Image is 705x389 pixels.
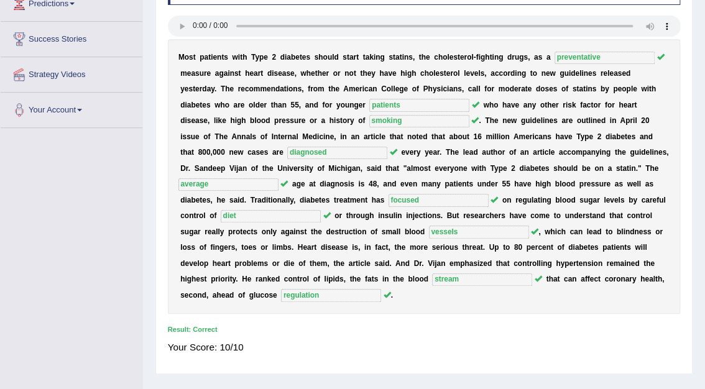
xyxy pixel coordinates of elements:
[617,85,622,93] b: e
[214,85,216,93] b: .
[453,69,458,78] b: o
[560,69,564,78] b: g
[191,69,195,78] b: a
[204,69,207,78] b: r
[180,69,187,78] b: m
[362,85,364,93] b: i
[271,85,275,93] b: n
[241,85,245,93] b: e
[300,53,302,62] b: t
[195,69,200,78] b: s
[392,69,397,78] b: e
[581,69,583,78] b: i
[478,69,480,78] b: l
[315,53,319,62] b: s
[376,53,380,62] b: n
[354,69,356,78] b: t
[443,53,447,62] b: o
[282,69,287,78] b: a
[393,85,395,93] b: l
[489,53,492,62] b: t
[447,85,449,93] b: i
[215,69,219,78] b: a
[391,85,393,93] b: l
[464,69,466,78] b: l
[607,69,609,78] b: l
[322,69,326,78] b: e
[302,85,303,93] b: ,
[211,85,214,93] b: y
[225,85,229,93] b: h
[224,53,228,62] b: s
[362,69,367,78] b: h
[447,53,449,62] b: l
[422,53,426,62] b: h
[536,85,540,93] b: d
[484,69,486,78] b: ,
[349,53,354,62] b: a
[541,69,545,78] b: n
[622,85,626,93] b: o
[228,69,229,78] b: i
[353,53,356,62] b: r
[185,85,189,93] b: e
[428,85,432,93] b: h
[295,53,300,62] b: e
[438,53,443,62] b: h
[267,85,271,93] b: e
[458,85,462,93] b: s
[586,85,587,93] b: i
[458,53,460,62] b: t
[429,69,433,78] b: o
[315,69,318,78] b: t
[202,85,206,93] b: d
[495,69,499,78] b: c
[367,69,372,78] b: e
[286,69,290,78] b: s
[245,69,249,78] b: h
[180,101,185,109] b: d
[522,69,526,78] b: g
[403,85,408,93] b: e
[587,85,592,93] b: n
[433,69,435,78] b: l
[528,53,530,62] b: ,
[652,85,656,93] b: h
[434,53,438,62] b: c
[474,53,476,62] b: -
[576,85,579,93] b: t
[435,69,440,78] b: e
[366,53,370,62] b: a
[219,69,223,78] b: g
[532,69,537,78] b: o
[255,53,259,62] b: y
[1,57,142,88] a: Strategy Videos
[417,85,419,93] b: f
[518,85,521,93] b: r
[260,69,263,78] b: t
[302,53,306,62] b: e
[297,85,302,93] b: s
[453,85,458,93] b: n
[211,53,213,62] b: i
[549,85,553,93] b: e
[238,69,241,78] b: t
[449,85,453,93] b: a
[626,69,630,78] b: d
[631,85,633,93] b: l
[318,85,325,93] b: m
[467,53,471,62] b: o
[384,69,389,78] b: a
[402,53,403,62] b: i
[579,85,583,93] b: a
[290,69,295,78] b: e
[592,85,596,93] b: s
[333,69,338,78] b: o
[443,85,447,93] b: c
[569,69,571,78] b: i
[480,69,484,78] b: s
[444,69,446,78] b: t
[208,53,211,62] b: t
[274,69,278,78] b: s
[458,69,459,78] b: l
